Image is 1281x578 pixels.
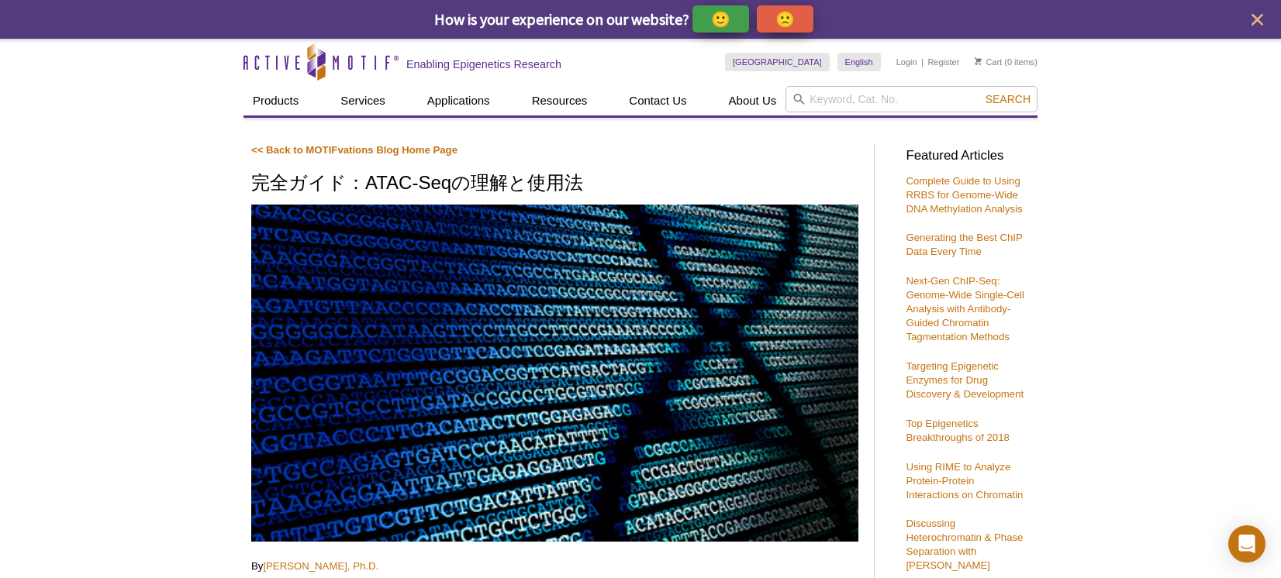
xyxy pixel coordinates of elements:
span: How is your experience on our website? [434,9,689,29]
h1: 完全ガイド：ATAC-Seqの理解と使用法 [251,173,858,195]
a: Contact Us [620,86,696,115]
a: About Us [720,86,786,115]
input: Keyword, Cat. No. [786,86,1038,112]
img: ATAC-Seq [251,205,858,542]
li: | [921,53,924,71]
a: Services [331,86,395,115]
a: Register [927,57,959,67]
div: Open Intercom Messenger [1228,525,1265,563]
a: English [837,53,881,71]
p: By [251,559,858,573]
a: Complete Guide to Using RRBS for Genome-Wide DNA Methylation Analysis [906,175,1022,215]
a: Login [896,57,917,67]
a: Generating the Best ChIP Data Every Time [906,232,1022,257]
button: Search [981,92,1035,106]
button: close [1248,10,1267,29]
a: Cart [975,57,1002,67]
a: Targeting Epigenetic Enzymes for Drug Discovery & Development [906,360,1024,400]
a: [PERSON_NAME], Ph.D. [263,560,378,572]
h3: Featured Articles [906,150,1030,163]
p: 🙂 [711,9,730,29]
p: 🙁 [775,9,795,29]
a: [GEOGRAPHIC_DATA] [725,53,830,71]
a: Top Epigenetics Breakthroughs of 2018 [906,418,1009,443]
h2: Enabling Epigenetics Research [406,57,561,71]
a: Using RIME to Analyze Protein-Protein Interactions on Chromatin [906,461,1023,501]
a: Resources [523,86,597,115]
a: Applications [418,86,499,115]
a: Discussing Heterochromatin & Phase Separation with [PERSON_NAME] [906,518,1023,571]
span: Search [986,93,1031,105]
a: Products [243,86,308,115]
a: Next-Gen ChIP-Seq: Genome-Wide Single-Cell Analysis with Antibody-Guided Chromatin Tagmentation M... [906,275,1024,342]
img: Your Cart [975,57,982,65]
a: << Back to MOTIFvations Blog Home Page [251,144,457,156]
li: (0 items) [975,53,1038,71]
